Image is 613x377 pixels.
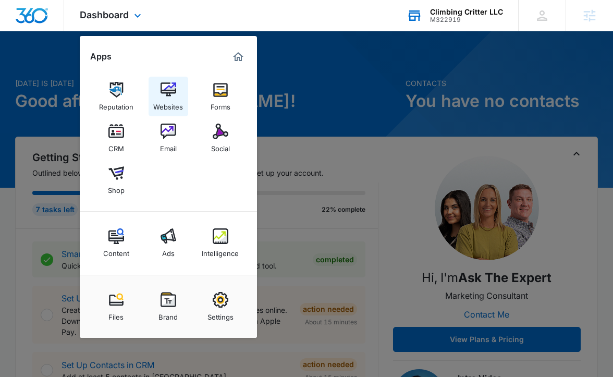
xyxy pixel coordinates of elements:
[96,287,136,326] a: Files
[108,181,125,194] div: Shop
[230,48,247,65] a: Marketing 360® Dashboard
[430,8,503,16] div: account name
[108,139,124,153] div: CRM
[162,244,175,258] div: Ads
[207,308,234,321] div: Settings
[158,308,178,321] div: Brand
[153,98,183,111] div: Websites
[108,308,124,321] div: Files
[160,139,177,153] div: Email
[40,62,93,68] div: Domain Overview
[104,60,112,69] img: tab_keywords_by_traffic_grey.svg
[115,62,176,68] div: Keywords by Traffic
[28,60,36,69] img: tab_domain_overview_orange.svg
[201,118,240,158] a: Social
[211,98,230,111] div: Forms
[90,52,112,62] h2: Apps
[27,27,115,35] div: Domain: [DOMAIN_NAME]
[96,77,136,116] a: Reputation
[149,287,188,326] a: Brand
[96,118,136,158] a: CRM
[96,160,136,200] a: Shop
[201,287,240,326] a: Settings
[149,77,188,116] a: Websites
[80,9,129,20] span: Dashboard
[17,17,25,25] img: logo_orange.svg
[201,77,240,116] a: Forms
[96,223,136,263] a: Content
[430,16,503,23] div: account id
[149,223,188,263] a: Ads
[202,244,239,258] div: Intelligence
[211,139,230,153] div: Social
[149,118,188,158] a: Email
[201,223,240,263] a: Intelligence
[103,244,129,258] div: Content
[29,17,51,25] div: v 4.0.25
[17,27,25,35] img: website_grey.svg
[99,98,133,111] div: Reputation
